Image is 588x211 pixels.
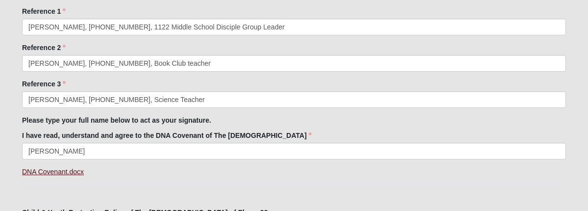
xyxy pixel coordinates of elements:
label: Reference 2 [22,43,66,53]
label: I have read, understand and agree to the DNA Covenant of The [DEMOGRAPHIC_DATA] [22,131,312,140]
label: Reference 1 [22,6,66,16]
a: DNA Covenant.docx [22,168,84,176]
label: Reference 3 [22,79,66,89]
strong: Please type your full name below to act as your signature. [22,116,211,124]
